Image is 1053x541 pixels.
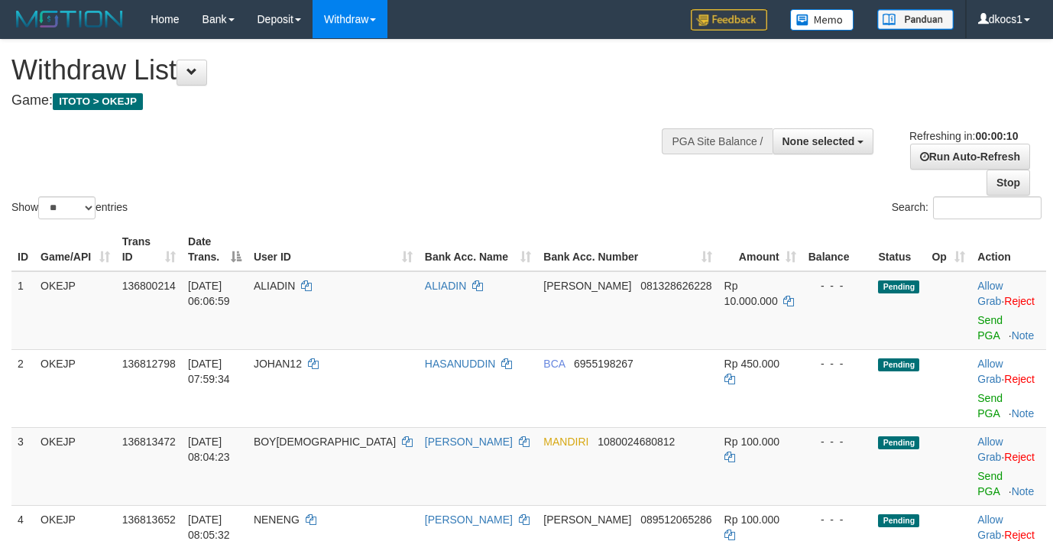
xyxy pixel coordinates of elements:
[1012,485,1035,497] a: Note
[878,514,919,527] span: Pending
[1004,373,1035,385] a: Reject
[11,8,128,31] img: MOTION_logo.png
[975,130,1018,142] strong: 00:00:10
[11,55,687,86] h1: Withdraw List
[971,349,1046,427] td: ·
[188,436,230,463] span: [DATE] 08:04:23
[188,358,230,385] span: [DATE] 07:59:34
[11,228,34,271] th: ID
[808,512,867,527] div: - - -
[691,9,767,31] img: Feedback.jpg
[11,271,34,350] td: 1
[1004,451,1035,463] a: Reject
[977,280,1003,307] a: Allow Grab
[977,436,1003,463] a: Allow Grab
[543,280,631,292] span: [PERSON_NAME]
[38,196,96,219] select: Showentries
[11,93,687,109] h4: Game:
[34,427,116,505] td: OKEJP
[782,135,855,147] span: None selected
[877,9,954,30] img: panduan.png
[122,513,176,526] span: 136813652
[662,128,772,154] div: PGA Site Balance /
[1012,329,1035,342] a: Note
[724,358,779,370] span: Rp 450.000
[971,427,1046,505] td: ·
[116,228,182,271] th: Trans ID: activate to sort column ascending
[1004,295,1035,307] a: Reject
[34,228,116,271] th: Game/API: activate to sort column ascending
[773,128,874,154] button: None selected
[11,349,34,427] td: 2
[808,278,867,293] div: - - -
[543,513,631,526] span: [PERSON_NAME]
[977,513,1004,541] span: ·
[1012,407,1035,420] a: Note
[808,356,867,371] div: - - -
[878,436,919,449] span: Pending
[977,358,1003,385] a: Allow Grab
[971,228,1046,271] th: Action
[1004,529,1035,541] a: Reject
[574,358,633,370] span: Copy 6955198267 to clipboard
[802,228,873,271] th: Balance
[425,358,496,370] a: HASANUDDIN
[933,196,1042,219] input: Search:
[248,228,419,271] th: User ID: activate to sort column ascending
[53,93,143,110] span: ITOTO > OKEJP
[977,513,1003,541] a: Allow Grab
[188,513,230,541] span: [DATE] 08:05:32
[640,513,711,526] span: Copy 089512065286 to clipboard
[419,228,537,271] th: Bank Acc. Name: activate to sort column ascending
[925,228,971,271] th: Op: activate to sort column ascending
[34,349,116,427] td: OKEJP
[11,427,34,505] td: 3
[425,436,513,448] a: [PERSON_NAME]
[977,280,1004,307] span: ·
[182,228,248,271] th: Date Trans.: activate to sort column descending
[977,436,1004,463] span: ·
[640,280,711,292] span: Copy 081328626228 to clipboard
[122,436,176,448] span: 136813472
[718,228,802,271] th: Amount: activate to sort column ascending
[977,470,1003,497] a: Send PGA
[122,358,176,370] span: 136812798
[872,228,925,271] th: Status
[254,358,302,370] span: JOHAN12
[892,196,1042,219] label: Search:
[537,228,718,271] th: Bank Acc. Number: activate to sort column ascending
[254,280,295,292] span: ALIADIN
[598,436,675,448] span: Copy 1080024680812 to clipboard
[977,314,1003,342] a: Send PGA
[790,9,854,31] img: Button%20Memo.svg
[878,280,919,293] span: Pending
[808,434,867,449] div: - - -
[425,280,466,292] a: ALIADIN
[909,130,1018,142] span: Refreshing in:
[254,513,300,526] span: NENENG
[11,196,128,219] label: Show entries
[254,436,396,448] span: BOY[DEMOGRAPHIC_DATA]
[971,271,1046,350] td: ·
[977,392,1003,420] a: Send PGA
[724,280,778,307] span: Rp 10.000.000
[188,280,230,307] span: [DATE] 06:06:59
[977,358,1004,385] span: ·
[425,513,513,526] a: [PERSON_NAME]
[878,358,919,371] span: Pending
[724,513,779,526] span: Rp 100.000
[122,280,176,292] span: 136800214
[910,144,1030,170] a: Run Auto-Refresh
[543,436,588,448] span: MANDIRI
[724,436,779,448] span: Rp 100.000
[543,358,565,370] span: BCA
[987,170,1030,196] a: Stop
[34,271,116,350] td: OKEJP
